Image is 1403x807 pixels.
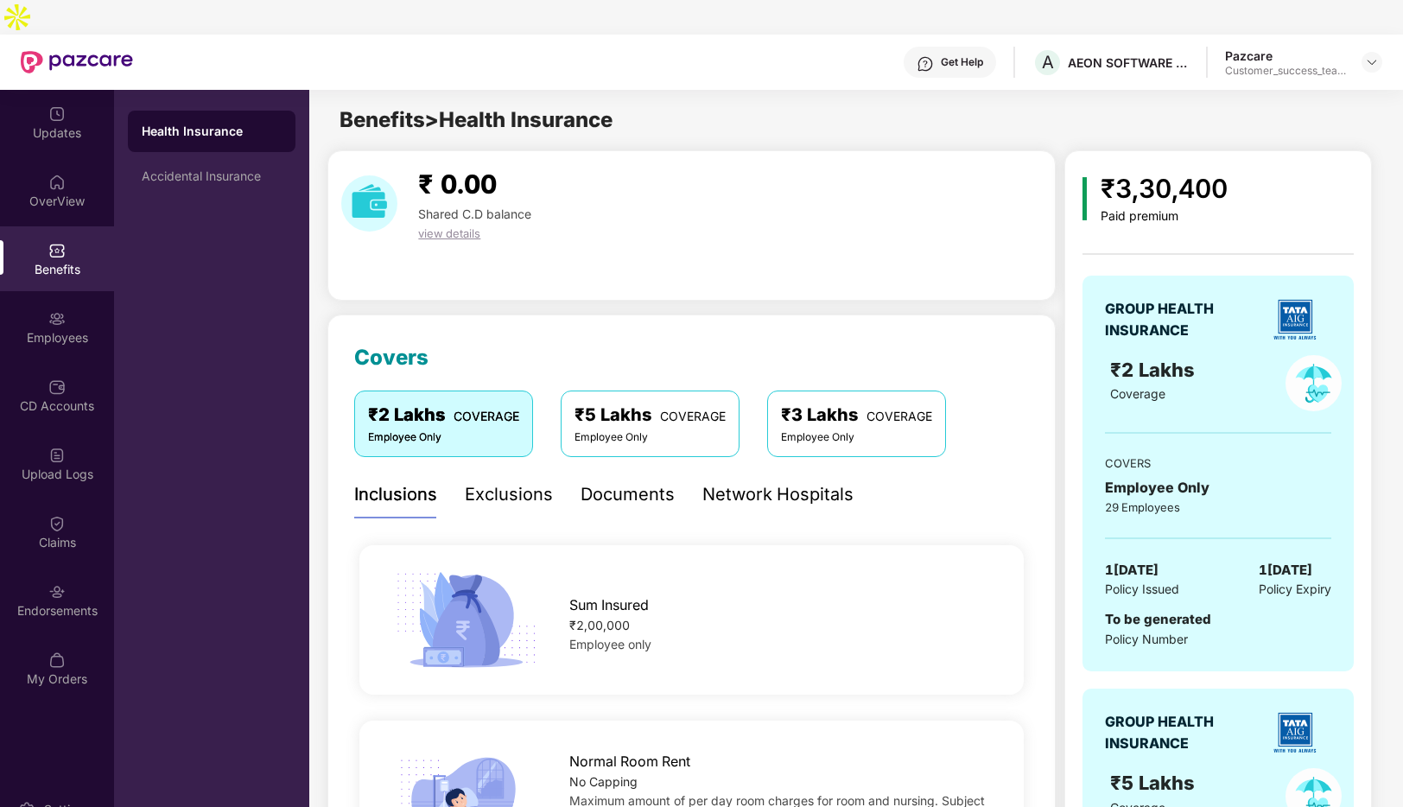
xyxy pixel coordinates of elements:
img: svg+xml;base64,PHN2ZyBpZD0iRW5kb3JzZW1lbnRzIiB4bWxucz0iaHR0cDovL3d3dy53My5vcmcvMjAwMC9zdmciIHdpZH... [48,583,66,600]
span: A [1042,52,1054,73]
img: svg+xml;base64,PHN2ZyBpZD0iVXBkYXRlZCIgeG1sbnM9Imh0dHA6Ly93d3cudzMub3JnLzIwMDAvc3ZnIiB3aWR0aD0iMj... [48,105,66,123]
div: Employee Only [368,429,519,446]
img: svg+xml;base64,PHN2ZyBpZD0iVXBsb2FkX0xvZ3MiIGRhdGEtbmFtZT0iVXBsb2FkIExvZ3MiIHhtbG5zPSJodHRwOi8vd3... [48,447,66,464]
div: Paid premium [1101,209,1228,224]
span: ₹5 Lakhs [1110,772,1200,794]
img: policyIcon [1286,355,1342,411]
img: icon [1082,177,1087,220]
div: Get Help [941,55,983,69]
img: svg+xml;base64,PHN2ZyBpZD0iSGVscC0zMngzMiIgeG1sbnM9Imh0dHA6Ly93d3cudzMub3JnLzIwMDAvc3ZnIiB3aWR0aD... [917,55,934,73]
img: download [341,175,397,232]
div: GROUP HEALTH INSURANCE [1105,711,1256,754]
div: Documents [581,481,675,508]
img: svg+xml;base64,PHN2ZyBpZD0iQ0RfQWNjb3VudHMiIGRhdGEtbmFtZT0iQ0QgQWNjb3VudHMiIHhtbG5zPSJodHRwOi8vd3... [48,378,66,396]
span: Employee only [569,637,651,651]
img: icon [390,567,543,673]
div: COVERS [1105,454,1331,472]
span: view details [418,226,480,240]
div: ₹2,00,000 [569,616,994,635]
span: 1[DATE] [1259,560,1312,581]
span: Policy Expiry [1259,580,1331,599]
img: svg+xml;base64,PHN2ZyBpZD0iRHJvcGRvd24tMzJ4MzIiIHhtbG5zPSJodHRwOi8vd3d3LnczLm9yZy8yMDAwL3N2ZyIgd2... [1365,55,1379,69]
div: Pazcare [1225,48,1346,64]
div: Network Hospitals [702,481,854,508]
div: Employee Only [781,429,932,446]
img: svg+xml;base64,PHN2ZyBpZD0iSG9tZSIgeG1sbnM9Imh0dHA6Ly93d3cudzMub3JnLzIwMDAvc3ZnIiB3aWR0aD0iMjAiIG... [48,174,66,191]
span: Covers [354,345,429,370]
img: svg+xml;base64,PHN2ZyBpZD0iRW1wbG95ZWVzIiB4bWxucz0iaHR0cDovL3d3dy53My5vcmcvMjAwMC9zdmciIHdpZHRoPS... [48,310,66,327]
span: Policy Issued [1105,580,1179,599]
div: AEON SOFTWARE PRIVATE LIMITED [1068,54,1189,71]
span: Normal Room Rent [569,751,690,772]
div: Exclusions [465,481,553,508]
span: Coverage [1110,386,1165,401]
img: insurerLogo [1265,702,1325,763]
div: ₹2 Lakhs [368,402,519,429]
span: Policy Number [1105,632,1188,646]
div: Employee Only [575,429,726,446]
div: ₹5 Lakhs [575,402,726,429]
span: Shared C.D balance [418,207,531,221]
span: Benefits > Health Insurance [340,107,613,132]
div: No Capping [569,772,994,791]
div: Employee Only [1105,477,1331,499]
span: To be generated [1105,611,1211,627]
div: 29 Employees [1105,499,1331,516]
span: ₹ 0.00 [418,168,497,200]
div: Health Insurance [142,123,282,140]
img: insurerLogo [1265,289,1325,350]
span: COVERAGE [867,409,932,423]
span: Sum Insured [569,594,649,616]
img: svg+xml;base64,PHN2ZyBpZD0iTXlfT3JkZXJzIiBkYXRhLW5hbWU9Ik15IE9yZGVycyIgeG1sbnM9Imh0dHA6Ly93d3cudz... [48,651,66,669]
img: svg+xml;base64,PHN2ZyBpZD0iQ2xhaW0iIHhtbG5zPSJodHRwOi8vd3d3LnczLm9yZy8yMDAwL3N2ZyIgd2lkdGg9IjIwIi... [48,515,66,532]
div: Customer_success_team_lead [1225,64,1346,78]
span: ₹2 Lakhs [1110,359,1200,381]
div: ₹3 Lakhs [781,402,932,429]
span: COVERAGE [660,409,726,423]
img: svg+xml;base64,PHN2ZyBpZD0iQmVuZWZpdHMiIHhtbG5zPSJodHRwOi8vd3d3LnczLm9yZy8yMDAwL3N2ZyIgd2lkdGg9Ij... [48,242,66,259]
img: New Pazcare Logo [21,51,133,73]
div: ₹3,30,400 [1101,168,1228,209]
div: GROUP HEALTH INSURANCE [1105,298,1256,341]
div: Accidental Insurance [142,169,282,183]
span: COVERAGE [454,409,519,423]
span: 1[DATE] [1105,560,1159,581]
div: Inclusions [354,481,437,508]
